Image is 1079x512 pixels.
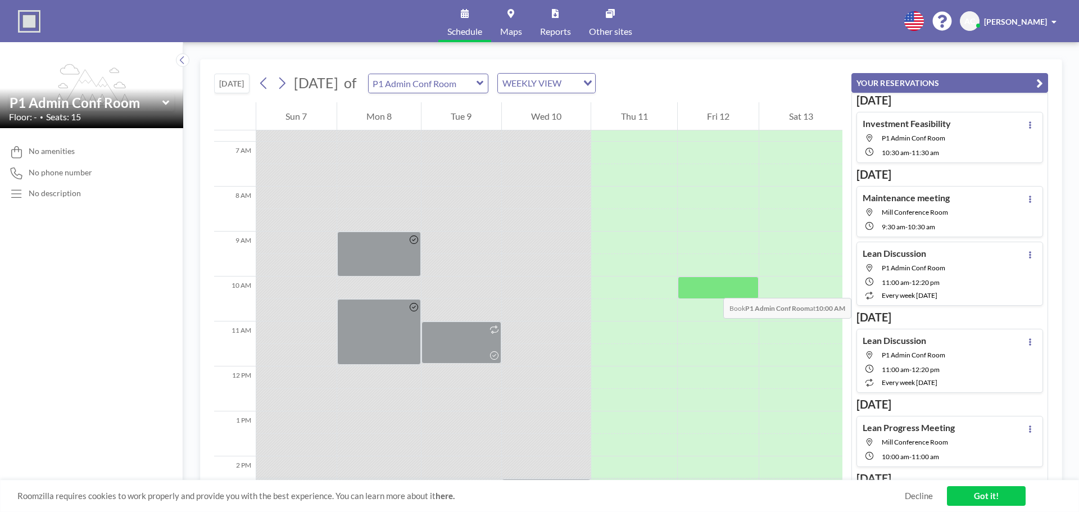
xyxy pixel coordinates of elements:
[214,232,256,277] div: 9 AM
[294,74,338,91] span: [DATE]
[882,208,948,216] span: Mill Conference Room
[502,102,591,130] div: Wed 10
[882,148,909,157] span: 10:30 AM
[912,365,940,374] span: 12:20 PM
[912,278,940,287] span: 12:20 PM
[912,452,939,461] span: 11:00 AM
[214,74,250,93] button: [DATE]
[882,278,909,287] span: 11:00 AM
[882,351,945,359] span: P1 Admin Conf Room
[589,27,632,36] span: Other sites
[745,304,810,312] b: P1 Admin Conf Room
[29,167,92,178] span: No phone number
[909,452,912,461] span: -
[17,491,905,501] span: Roomzilla requires cookies to work properly and provide you with the best experience. You can lea...
[851,73,1048,93] button: YOUR RESERVATIONS
[882,452,909,461] span: 10:00 AM
[29,188,81,198] div: No description
[863,422,955,433] h4: Lean Progress Meeting
[10,94,162,111] input: P1 Admin Conf Room
[369,74,477,93] input: P1 Admin Conf Room
[214,187,256,232] div: 8 AM
[905,223,908,231] span: -
[947,486,1026,506] a: Got it!
[214,321,256,366] div: 11 AM
[908,223,935,231] span: 10:30 AM
[856,93,1043,107] h3: [DATE]
[882,378,937,387] span: every week [DATE]
[565,76,577,90] input: Search for option
[882,134,945,142] span: P1 Admin Conf Room
[214,277,256,321] div: 10 AM
[856,472,1043,486] h3: [DATE]
[214,411,256,456] div: 1 PM
[856,167,1043,182] h3: [DATE]
[723,298,851,319] span: Book at
[214,456,256,501] div: 2 PM
[882,365,909,374] span: 11:00 AM
[540,27,571,36] span: Reports
[964,16,975,26] span: AC
[436,491,455,501] a: here.
[18,10,40,33] img: organization-logo
[447,27,482,36] span: Schedule
[984,17,1047,26] span: [PERSON_NAME]
[421,102,501,130] div: Tue 9
[500,27,522,36] span: Maps
[882,223,905,231] span: 9:30 AM
[863,248,926,259] h4: Lean Discussion
[863,118,951,129] h4: Investment Feasibility
[882,438,948,446] span: Mill Conference Room
[500,76,564,90] span: WEEKLY VIEW
[856,397,1043,411] h3: [DATE]
[759,102,842,130] div: Sat 13
[815,304,845,312] b: 10:00 AM
[882,264,945,272] span: P1 Admin Conf Room
[909,365,912,374] span: -
[882,291,937,300] span: every week [DATE]
[909,278,912,287] span: -
[337,102,421,130] div: Mon 8
[912,148,939,157] span: 11:30 AM
[214,366,256,411] div: 12 PM
[863,335,926,346] h4: Lean Discussion
[678,102,759,130] div: Fri 12
[214,142,256,187] div: 7 AM
[256,102,337,130] div: Sun 7
[46,111,81,123] span: Seats: 15
[344,74,356,92] span: of
[40,114,43,121] span: •
[856,310,1043,324] h3: [DATE]
[9,111,37,123] span: Floor: -
[905,491,933,501] a: Decline
[591,102,677,130] div: Thu 11
[498,74,595,93] div: Search for option
[29,146,75,156] span: No amenities
[909,148,912,157] span: -
[863,192,950,203] h4: Maintenance meeting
